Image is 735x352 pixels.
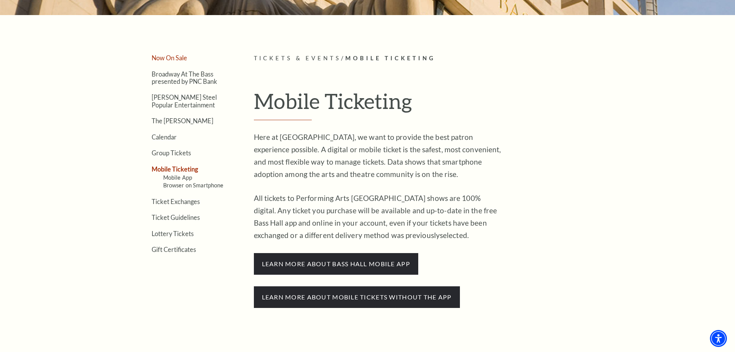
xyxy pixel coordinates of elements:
[152,117,213,124] a: The [PERSON_NAME]
[254,88,607,120] h1: Mobile Ticketing
[254,192,505,241] p: selected.
[254,54,607,63] p: /
[152,230,194,237] a: Lottery Tickets
[152,94,217,108] a: [PERSON_NAME] Steel Popular Entertainment
[152,149,191,156] a: Group Tickets
[152,133,177,141] a: Calendar
[152,54,187,61] a: Now On Sale
[254,194,497,240] span: All tickets to Performing Arts [GEOGRAPHIC_DATA] shows are 100% digital. Any ticket you purchase ...
[152,198,200,205] a: Ticket Exchanges
[254,55,341,61] span: Tickets & Events
[254,131,505,180] p: Here at [GEOGRAPHIC_DATA], we want to provide the best patron experience possible. A digital or m...
[254,286,460,308] span: Learn more about mobile tickets without the app
[152,214,200,221] a: Ticket Guidelines
[254,253,418,275] span: learn more about bass hall mobile app
[163,182,224,189] a: Browser on Smartphone
[254,292,460,301] a: Learn more about mobile tickets without the app
[152,165,198,173] a: Mobile Ticketing
[345,55,436,61] span: Mobile Ticketing
[254,259,418,268] a: learn more about bass hall mobile app
[163,174,192,181] a: Mobile App
[710,330,727,347] div: Accessibility Menu
[152,70,217,85] a: Broadway At The Bass presented by PNC Bank
[152,246,196,253] a: Gift Certificates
